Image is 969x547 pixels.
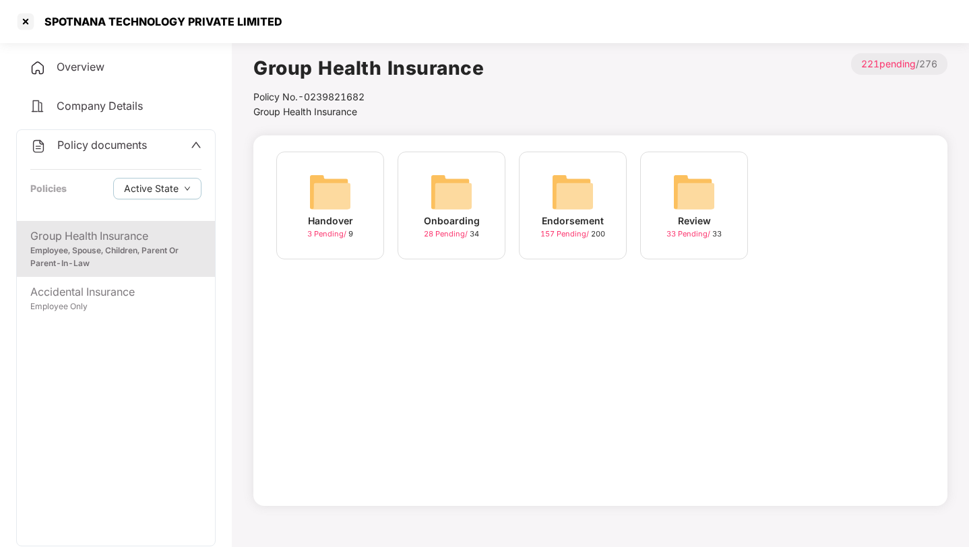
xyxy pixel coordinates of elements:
[30,245,201,270] div: Employee, Spouse, Children, Parent Or Parent-In-Law
[30,300,201,313] div: Employee Only
[666,229,712,238] span: 33 Pending /
[542,214,604,228] div: Endorsement
[191,139,201,150] span: up
[307,228,353,240] div: 9
[253,53,484,83] h1: Group Health Insurance
[309,170,352,214] img: svg+xml;base64,PHN2ZyB4bWxucz0iaHR0cDovL3d3dy53My5vcmcvMjAwMC9zdmciIHdpZHRoPSI2NCIgaGVpZ2h0PSI2NC...
[30,284,201,300] div: Accidental Insurance
[540,228,605,240] div: 200
[851,53,947,75] p: / 276
[124,181,179,196] span: Active State
[678,214,711,228] div: Review
[57,60,104,73] span: Overview
[666,228,722,240] div: 33
[30,60,46,76] img: svg+xml;base64,PHN2ZyB4bWxucz0iaHR0cDovL3d3dy53My5vcmcvMjAwMC9zdmciIHdpZHRoPSIyNCIgaGVpZ2h0PSIyNC...
[30,228,201,245] div: Group Health Insurance
[30,181,67,196] div: Policies
[430,170,473,214] img: svg+xml;base64,PHN2ZyB4bWxucz0iaHR0cDovL3d3dy53My5vcmcvMjAwMC9zdmciIHdpZHRoPSI2NCIgaGVpZ2h0PSI2NC...
[113,178,201,199] button: Active Statedown
[57,138,147,152] span: Policy documents
[673,170,716,214] img: svg+xml;base64,PHN2ZyB4bWxucz0iaHR0cDovL3d3dy53My5vcmcvMjAwMC9zdmciIHdpZHRoPSI2NCIgaGVpZ2h0PSI2NC...
[307,229,348,238] span: 3 Pending /
[424,228,479,240] div: 34
[540,229,591,238] span: 157 Pending /
[861,58,916,69] span: 221 pending
[253,106,357,117] span: Group Health Insurance
[308,214,353,228] div: Handover
[30,98,46,115] img: svg+xml;base64,PHN2ZyB4bWxucz0iaHR0cDovL3d3dy53My5vcmcvMjAwMC9zdmciIHdpZHRoPSIyNCIgaGVpZ2h0PSIyNC...
[424,214,480,228] div: Onboarding
[424,229,470,238] span: 28 Pending /
[30,138,46,154] img: svg+xml;base64,PHN2ZyB4bWxucz0iaHR0cDovL3d3dy53My5vcmcvMjAwMC9zdmciIHdpZHRoPSIyNCIgaGVpZ2h0PSIyNC...
[57,99,143,112] span: Company Details
[184,185,191,193] span: down
[551,170,594,214] img: svg+xml;base64,PHN2ZyB4bWxucz0iaHR0cDovL3d3dy53My5vcmcvMjAwMC9zdmciIHdpZHRoPSI2NCIgaGVpZ2h0PSI2NC...
[36,15,282,28] div: SPOTNANA TECHNOLOGY PRIVATE LIMITED
[253,90,484,104] div: Policy No.- 0239821682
